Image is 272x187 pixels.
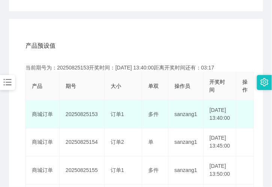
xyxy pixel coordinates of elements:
span: 单双 [148,83,159,89]
span: 产品 [32,83,42,89]
td: [DATE] 13:45:00 [204,128,237,157]
td: 20250825155 [60,157,105,185]
span: 期号 [66,83,76,89]
td: 商城订单 [26,128,60,157]
i: 图标: setting [260,78,269,86]
span: 订单1 [111,167,124,173]
span: 订单1 [111,111,124,117]
td: sanzang1 [168,128,204,157]
span: 多件 [148,111,159,117]
td: sanzang1 [168,100,204,128]
span: 产品预设值 [26,41,56,50]
td: 20250825154 [60,128,105,157]
td: sanzang1 [168,157,204,185]
span: 订单2 [111,139,124,145]
i: 图标: bars [3,77,12,87]
td: [DATE] 13:50:00 [204,157,237,185]
td: 商城订单 [26,100,60,128]
span: 大小 [111,83,121,89]
span: 开奖时间 [210,79,225,93]
td: 商城订单 [26,157,60,185]
span: 操作员 [174,83,190,89]
td: 20250825153 [60,100,105,128]
td: [DATE] 13:40:00 [204,100,237,128]
span: 多件 [148,167,159,173]
span: 单 [148,139,153,145]
div: 当前期号为：20250825153开奖时间：[DATE] 13:40:00距离开奖时间还有：03:17 [26,64,246,72]
span: 操作 [242,79,248,93]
